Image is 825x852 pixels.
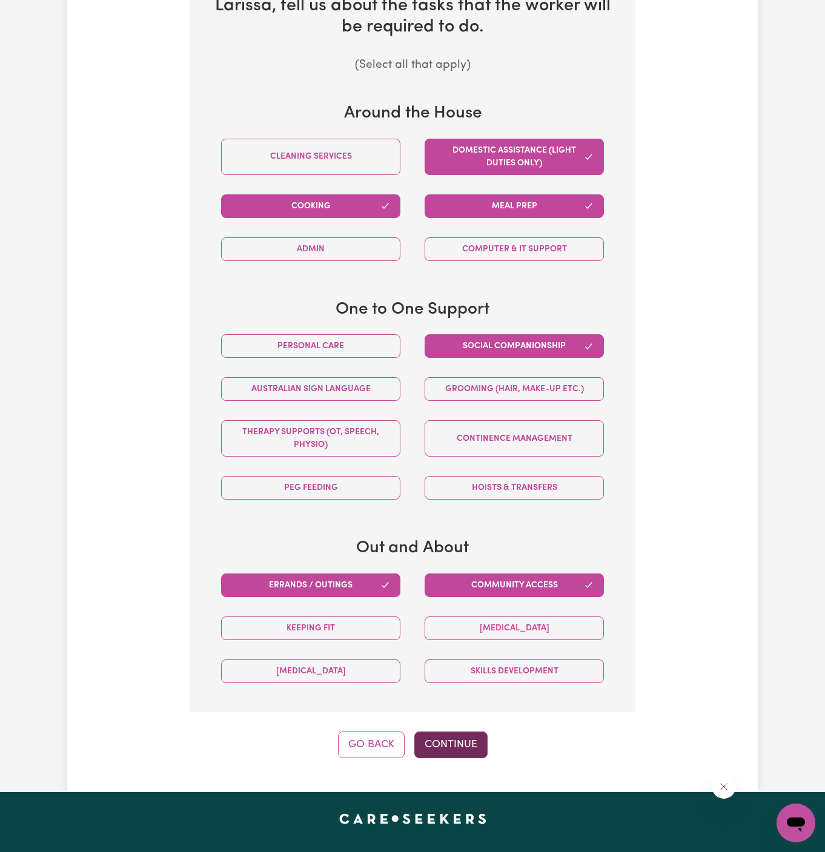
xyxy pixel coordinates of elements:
[425,573,604,597] button: Community access
[338,731,405,758] button: Go Back
[414,731,488,758] button: Continue
[339,814,486,824] a: Careseekers home page
[221,334,400,358] button: Personal care
[425,334,604,358] button: Social companionship
[425,476,604,500] button: Hoists & transfers
[712,774,736,799] iframe: Close message
[209,538,616,559] h3: Out and About
[425,139,604,175] button: Domestic assistance (light duties only)
[7,8,73,18] span: Need any help?
[425,616,604,640] button: [MEDICAL_DATA]
[209,104,616,124] h3: Around the House
[425,237,604,261] button: Computer & IT Support
[221,659,400,683] button: [MEDICAL_DATA]
[221,139,400,175] button: Cleaning services
[425,420,604,457] button: Continence management
[425,194,604,218] button: Meal prep
[425,377,604,401] button: Grooming (hair, make-up etc.)
[221,616,400,640] button: Keeping fit
[221,377,400,401] button: Australian Sign Language
[221,476,400,500] button: PEG feeding
[209,57,616,74] p: (Select all that apply)
[221,194,400,218] button: Cooking
[209,300,616,320] h3: One to One Support
[221,573,400,597] button: Errands / Outings
[221,237,400,261] button: Admin
[777,804,815,842] iframe: Button to launch messaging window
[221,420,400,457] button: Therapy Supports (OT, speech, physio)
[425,659,604,683] button: Skills Development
